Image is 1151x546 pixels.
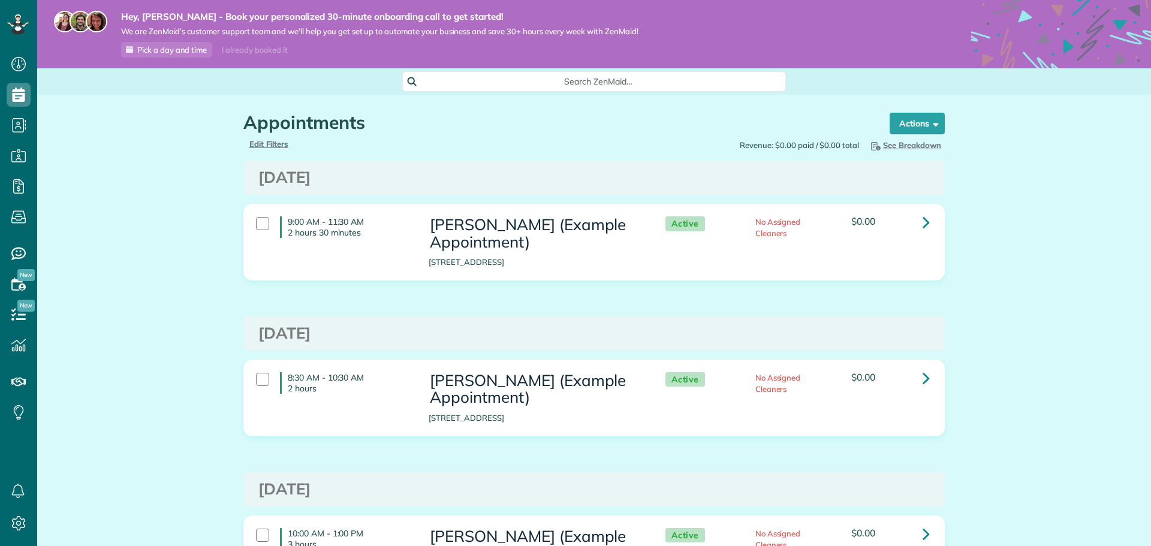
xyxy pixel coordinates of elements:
[851,371,875,383] span: $0.00
[865,138,945,152] button: See Breakdown
[851,215,875,227] span: $0.00
[17,269,35,281] span: New
[280,372,411,394] h4: 8:30 AM - 10:30 AM
[121,11,638,23] strong: Hey, [PERSON_NAME] - Book your personalized 30-minute onboarding call to get started!
[70,11,91,32] img: jorge-587dff0eeaa6aab1f244e6dc62b8924c3b6ad411094392a53c71c6c4a576187d.jpg
[665,372,705,387] span: Active
[258,325,930,342] h3: [DATE]
[243,113,867,132] h1: Appointments
[429,257,641,268] p: [STREET_ADDRESS]
[429,372,641,406] h3: [PERSON_NAME] (Example Appointment)
[121,26,638,37] span: We are ZenMaid’s customer support team and we’ll help you get set up to automate your business an...
[665,216,705,231] span: Active
[869,140,941,150] span: See Breakdown
[288,383,411,394] p: 2 hours
[755,373,801,394] span: No Assigned Cleaners
[890,113,945,134] button: Actions
[755,217,801,238] span: No Assigned Cleaners
[740,140,859,151] span: Revenue: $0.00 paid / $0.00 total
[429,216,641,251] h3: [PERSON_NAME] (Example Appointment)
[17,300,35,312] span: New
[258,481,930,498] h3: [DATE]
[665,528,705,543] span: Active
[280,216,411,238] h4: 9:00 AM - 11:30 AM
[215,43,294,58] div: I already booked it
[86,11,107,32] img: michelle-19f622bdf1676172e81f8f8fba1fb50e276960ebfe0243fe18214015130c80e4.jpg
[288,227,411,238] p: 2 hours 30 minutes
[258,169,930,186] h3: [DATE]
[121,42,212,58] a: Pick a day and time
[137,45,207,55] span: Pick a day and time
[851,527,875,539] span: $0.00
[54,11,76,32] img: maria-72a9807cf96188c08ef61303f053569d2e2a8a1cde33d635c8a3ac13582a053d.jpg
[429,412,641,424] p: [STREET_ADDRESS]
[249,139,288,149] a: Edit Filters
